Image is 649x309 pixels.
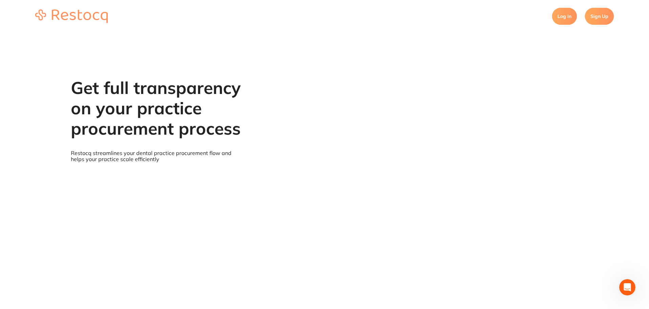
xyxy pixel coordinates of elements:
a: Sign Up [585,8,614,25]
a: Log In [552,8,577,25]
h1: Get full transparency on your practice procurement process [71,78,242,139]
p: Restocq streamlines your dental practice procurement flow and helps your practice scale efficiently [71,150,242,162]
img: restocq_logo.svg [35,9,108,23]
iframe: Intercom live chat [619,279,635,295]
